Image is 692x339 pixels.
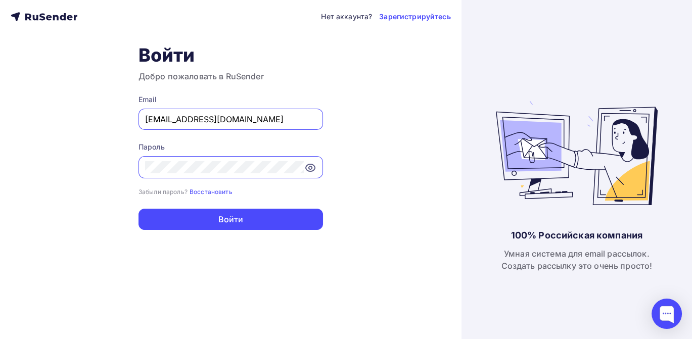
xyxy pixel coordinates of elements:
[190,187,233,196] a: Восстановить
[139,70,323,82] h3: Добро пожаловать в RuSender
[139,142,323,152] div: Пароль
[190,188,233,196] small: Восстановить
[321,12,372,22] div: Нет аккаунта?
[145,113,316,125] input: Укажите свой email
[379,12,450,22] a: Зарегистрируйтесь
[139,188,188,196] small: Забыли пароль?
[501,248,652,272] div: Умная система для email рассылок. Создать рассылку это очень просто!
[139,94,323,105] div: Email
[511,229,642,241] div: 100% Российская компания
[139,44,323,66] h1: Войти
[139,209,323,230] button: Войти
